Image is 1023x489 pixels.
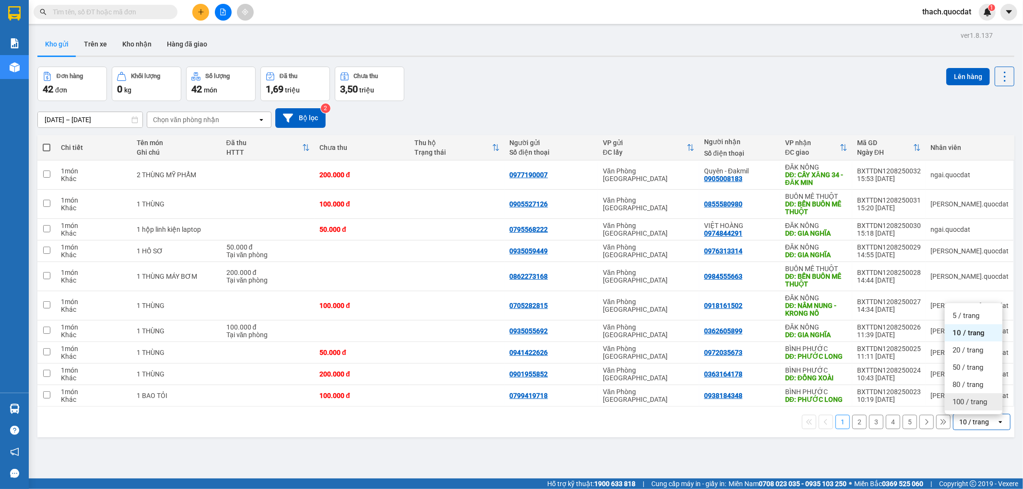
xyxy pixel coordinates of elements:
[359,86,374,94] span: triệu
[952,397,987,407] span: 100 / trang
[61,374,127,382] div: Khác
[410,135,505,160] th: Toggle SortBy
[53,7,166,17] input: Tìm tên, số ĐT hoặc mã đơn
[43,83,53,95] span: 42
[780,135,852,160] th: Toggle SortBy
[266,83,283,95] span: 1,69
[258,116,265,124] svg: open
[509,247,548,255] div: 0935059449
[10,38,20,48] img: solution-icon
[886,415,900,429] button: 4
[55,86,67,94] span: đơn
[414,139,492,147] div: Thu hộ
[198,9,204,15] span: plus
[414,148,492,156] div: Trạng thái
[61,229,127,237] div: Khác
[10,447,19,456] span: notification
[952,328,985,338] span: 10 / trang
[509,200,548,208] div: 0905527126
[509,226,548,233] div: 0795568222
[509,349,548,356] div: 0941422626
[857,222,921,229] div: BXTTDN1208250030
[319,144,405,151] div: Chưa thu
[785,139,840,147] div: VP nhận
[547,478,635,489] span: Hỗ trợ kỹ thuật:
[115,33,159,56] button: Kho nhận
[37,67,107,101] button: Đơn hàng42đơn
[137,226,217,233] div: 1 hộp linh kiện laptop
[603,243,694,259] div: Văn Phòng [GEOGRAPHIC_DATA]
[61,196,127,204] div: 1 món
[603,388,694,403] div: Văn Phòng [GEOGRAPHIC_DATA]
[961,30,993,41] div: ver 1.8.137
[785,193,847,200] div: BUÔN MÊ THUỘT
[785,265,847,273] div: BUÔN MÊ THUỘT
[857,243,921,251] div: BXTTDN1208250029
[603,139,687,147] div: VP gửi
[785,323,847,331] div: ĐĂK NÔNG
[603,196,694,212] div: Văn Phòng [GEOGRAPHIC_DATA]
[857,374,921,382] div: 10:43 [DATE]
[882,480,923,488] strong: 0369 525 060
[785,331,847,339] div: DĐ: GIA NGHĨA
[930,302,1009,309] div: simon.quocdat
[704,327,742,335] div: 0362605899
[319,349,405,356] div: 50.000 đ
[869,415,883,429] button: 3
[509,139,593,147] div: Người gửi
[137,392,217,399] div: 1 BAO TỎI
[759,480,847,488] strong: 0708 023 035 - 0935 103 250
[970,480,976,487] span: copyright
[857,139,913,147] div: Mã GD
[857,323,921,331] div: BXTTDN1208250026
[857,204,921,212] div: 15:20 [DATE]
[117,83,122,95] span: 0
[785,251,847,259] div: DĐ: GIA NGHĨA
[226,323,310,331] div: 100.000 đ
[651,478,726,489] span: Cung cấp máy in - giấy in:
[785,366,847,374] div: BÌNH PHƯỚC
[603,167,694,182] div: Văn Phòng [GEOGRAPHIC_DATA]
[275,108,326,128] button: Bộ lọc
[61,204,127,212] div: Khác
[785,148,840,156] div: ĐC giao
[598,135,699,160] th: Toggle SortBy
[785,171,847,186] div: DĐ: CÂY XĂNG 34 - ĐĂK MIN
[137,247,217,255] div: 1 HỒ SƠ
[785,222,847,229] div: ĐĂK NÔNG
[704,370,742,378] div: 0363164178
[192,4,209,21] button: plus
[226,243,310,251] div: 50.000 đ
[61,396,127,403] div: Khác
[785,374,847,382] div: DĐ: ĐỒNG XOÀI
[704,167,776,175] div: Quyên - Đakmil
[319,302,405,309] div: 100.000 đ
[260,67,330,101] button: Đã thu1,69 triệu
[137,370,217,378] div: 1 THÙNG
[186,67,256,101] button: Số lượng42món
[509,370,548,378] div: 0901955852
[857,251,921,259] div: 14:55 [DATE]
[61,323,127,331] div: 1 món
[857,196,921,204] div: BXTTDN1208250031
[76,33,115,56] button: Trên xe
[204,86,217,94] span: món
[61,243,127,251] div: 1 món
[61,345,127,353] div: 1 món
[852,135,926,160] th: Toggle SortBy
[704,302,742,309] div: 0918161502
[340,83,358,95] span: 3,50
[137,302,217,309] div: 1 THÙNG
[594,480,635,488] strong: 1900 633 818
[191,83,202,95] span: 42
[61,306,127,313] div: Khác
[131,73,160,80] div: Khối lượng
[61,144,127,151] div: Chi tiết
[852,415,867,429] button: 2
[990,4,993,11] span: 1
[137,327,217,335] div: 1 THÙNG
[1000,4,1017,21] button: caret-down
[319,171,405,179] div: 200.000 đ
[226,251,310,259] div: Tại văn phòng
[603,345,694,360] div: Văn Phòng [GEOGRAPHIC_DATA]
